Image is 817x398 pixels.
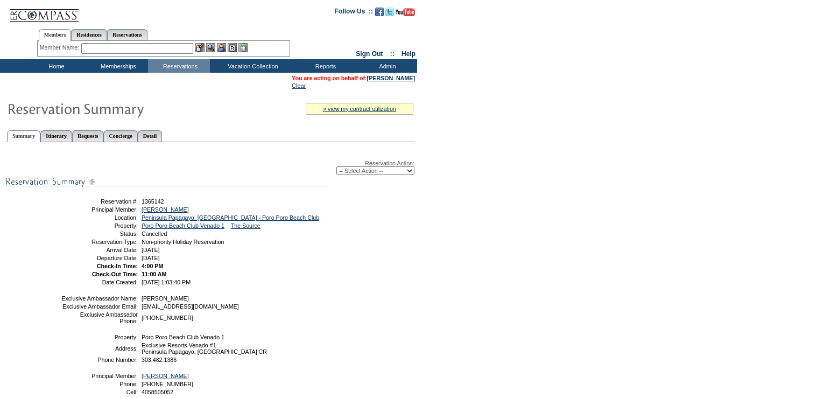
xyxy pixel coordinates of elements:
td: Reservations [148,59,210,73]
a: The Source [231,222,260,229]
a: Itinerary [40,130,72,142]
a: Sign Out [356,50,383,58]
a: Subscribe to our YouTube Channel [396,11,415,17]
td: Date Created: [61,279,138,285]
img: Become our fan on Facebook [375,8,384,16]
span: [EMAIL_ADDRESS][DOMAIN_NAME] [142,303,239,310]
img: Reservaton Summary [7,97,222,119]
a: Concierge [103,130,137,142]
td: Reservation #: [61,198,138,205]
a: Requests [72,130,103,142]
span: [DATE] [142,255,160,261]
div: Reservation Action: [5,160,414,175]
a: Clear [292,82,306,89]
img: b_calculator.gif [238,43,248,52]
td: Reservation Type: [61,239,138,245]
span: Cancelled [142,231,167,237]
a: Residences [71,29,107,40]
a: [PERSON_NAME] [142,373,189,379]
td: Follow Us :: [335,6,373,19]
a: [PERSON_NAME] [367,75,415,81]
span: Exclusive Resorts Venado #1 Peninsula Papagayo, [GEOGRAPHIC_DATA] CR [142,342,267,355]
img: View [206,43,215,52]
td: Phone: [61,381,138,387]
td: Principal Member: [61,206,138,213]
td: Address: [61,342,138,355]
span: 1365142 [142,198,164,205]
img: Follow us on Twitter [385,8,394,16]
td: Arrival Date: [61,247,138,253]
span: 4058505052 [142,389,173,395]
span: You are acting on behalf of: [292,75,415,81]
span: [DATE] 1:03:40 PM [142,279,191,285]
td: Memberships [86,59,148,73]
a: Detail [138,130,163,142]
td: Departure Date: [61,255,138,261]
span: [DATE] [142,247,160,253]
a: [PERSON_NAME] [142,206,189,213]
span: :: [390,50,395,58]
a: Follow us on Twitter [385,11,394,17]
td: Reports [293,59,355,73]
td: Exclusive Ambassador Phone: [61,311,138,324]
span: [PHONE_NUMBER] [142,381,193,387]
td: Admin [355,59,417,73]
span: Non-priority Holiday Reservation [142,239,224,245]
a: » view my contract utilization [323,106,396,112]
img: Impersonate [217,43,226,52]
td: Phone Number: [61,357,138,363]
span: 4:00 PM [142,263,163,269]
a: Become our fan on Facebook [375,11,384,17]
td: Home [24,59,86,73]
span: [PERSON_NAME] [142,295,189,302]
a: Reservations [107,29,147,40]
strong: Check-Out Time: [92,271,138,277]
span: Poro Poro Beach Club Venado 1 [142,334,224,340]
td: Cell: [61,389,138,395]
td: Exclusive Ambassador Email: [61,303,138,310]
strong: Check-In Time: [97,263,138,269]
a: Peninsula Papagayo, [GEOGRAPHIC_DATA] - Poro Poro Beach Club [142,214,319,221]
img: Reservations [228,43,237,52]
div: Member Name: [40,43,81,52]
td: Principal Member: [61,373,138,379]
a: Members [39,29,72,41]
span: 11:00 AM [142,271,166,277]
a: Help [402,50,415,58]
a: Poro Poro Beach Club Venado 1 [142,222,224,229]
td: Vacation Collection [210,59,293,73]
td: Location: [61,214,138,221]
img: b_edit.gif [195,43,205,52]
td: Property: [61,222,138,229]
span: [PHONE_NUMBER] [142,315,193,321]
td: Exclusive Ambassador Name: [61,295,138,302]
td: Property: [61,334,138,340]
td: Status: [61,231,138,237]
img: Subscribe to our YouTube Channel [396,8,415,16]
img: subTtlResSummary.gif [5,175,328,188]
span: 303.482.1386 [142,357,177,363]
a: Summary [7,130,40,142]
